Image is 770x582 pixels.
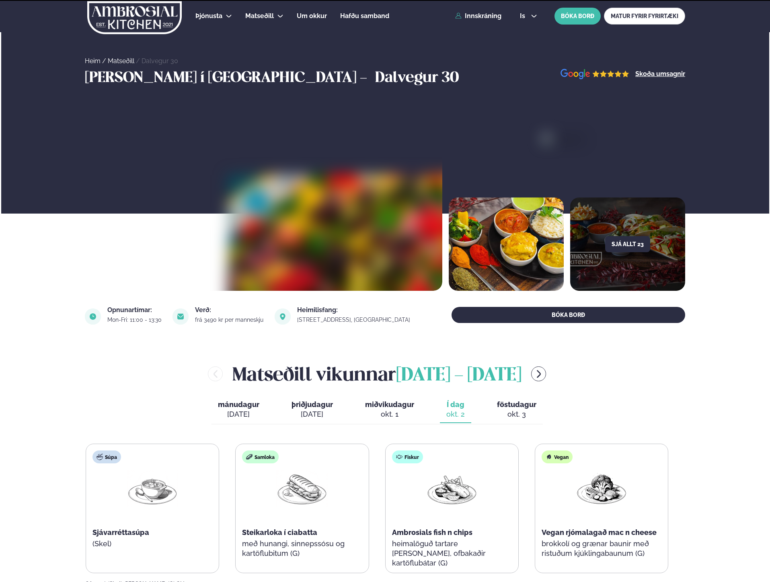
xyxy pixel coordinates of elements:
button: BÓKA BORÐ [452,307,685,323]
h3: Dalvegur 30 [375,69,459,88]
img: image alt [172,308,189,325]
div: okt. 1 [365,409,414,419]
span: Sjávarréttasúpa [92,528,149,537]
a: Dalvegur 30 [142,57,178,65]
a: Innskráning [455,12,501,20]
span: is [520,13,528,19]
div: [DATE] [218,409,259,419]
span: föstudagur [497,400,536,409]
button: mánudagur [DATE] [211,397,266,423]
img: Soup.png [127,470,178,507]
span: / [136,57,142,65]
div: Vegan [542,450,573,463]
a: Matseðill [108,57,134,65]
a: Heim [85,57,101,65]
img: Panini.png [276,470,328,507]
span: Þjónusta [195,12,222,20]
div: Samloka [242,450,279,463]
button: föstudagur okt. 3 [491,397,543,423]
a: Hafðu samband [340,11,389,21]
img: logo [86,1,183,34]
h3: [PERSON_NAME] í [GEOGRAPHIC_DATA] - [85,69,371,88]
img: image alt [449,197,564,291]
p: (Skel) [92,539,212,549]
span: Steikarloka í ciabatta [242,528,317,537]
img: Vegan.png [576,470,627,507]
p: með hunangi, sinnepssósu og kartöflubitum (G) [242,539,362,558]
span: Um okkur [297,12,327,20]
a: Matseðill [245,11,274,21]
div: Fiskur [392,450,423,463]
button: is [513,13,544,19]
button: BÓKA BORÐ [554,8,601,25]
a: link [297,315,411,325]
a: Um okkur [297,11,327,21]
button: Sjá allt 23 [605,236,650,252]
span: / [102,57,108,65]
div: Mon-Fri: 11:00 - 13:30 [107,317,163,323]
a: Þjónusta [195,11,222,21]
h2: Matseðill vikunnar [232,361,522,387]
button: miðvikudagur okt. 1 [359,397,421,423]
p: heimalöguð tartare [PERSON_NAME], ofbakaðir kartöflubátar (G) [392,539,512,568]
span: mánudagur [218,400,259,409]
a: Skoða umsagnir [635,71,685,77]
button: Í dag okt. 2 [440,397,471,423]
button: menu-btn-right [531,366,546,381]
span: [DATE] - [DATE] [396,367,522,385]
img: Fish-Chips.png [426,470,478,508]
img: image alt [228,175,657,407]
img: image alt [85,308,101,325]
img: soup.svg [97,454,103,460]
a: MATUR FYRIR FYRIRTÆKI [604,8,685,25]
img: Vegan.svg [546,454,552,460]
div: okt. 3 [497,409,536,419]
span: þriðjudagur [292,400,333,409]
span: Vegan rjómalagað mac n cheese [542,528,657,537]
span: Matseðill [245,12,274,20]
img: image alt [275,308,291,325]
div: Opnunartímar: [107,307,163,313]
img: sandwich-new-16px.svg [246,454,253,460]
button: menu-btn-left [208,366,223,381]
img: fish.svg [396,454,402,460]
img: image alt [561,69,629,80]
div: Heimilisfang: [297,307,411,313]
div: Verð: [195,307,265,313]
div: [DATE] [292,409,333,419]
p: brokkolí og grænar baunir með ristuðum kjúklingabaunum (G) [542,539,661,558]
div: Súpa [92,450,121,463]
span: Í dag [446,400,465,409]
span: Ambrosials fish n chips [392,528,472,537]
span: miðvikudagur [365,400,414,409]
div: okt. 2 [446,409,465,419]
span: Hafðu samband [340,12,389,20]
button: þriðjudagur [DATE] [285,397,339,423]
div: frá 3490 kr per manneskju [195,317,265,323]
